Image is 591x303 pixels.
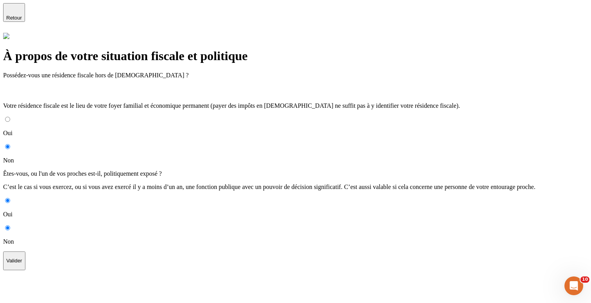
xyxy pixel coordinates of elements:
p: Êtes-vous, ou l'un de vos proches est-il, politiquement exposé ? [3,170,588,177]
input: Oui [5,117,10,122]
input: Non [5,225,10,230]
iframe: Intercom live chat [564,276,583,295]
p: Non [3,238,588,245]
p: Oui [3,130,588,137]
p: Votre résidence fiscale est le lieu de votre foyer familial et économique permanent (payer des im... [3,102,588,109]
img: alexis.png [3,33,9,39]
p: Possédez-vous une résidence fiscale hors de [DEMOGRAPHIC_DATA] ? [3,72,588,79]
button: Retour [3,3,25,22]
span: Retour [6,15,22,21]
span: 10 [580,276,589,283]
p: Non [3,157,588,164]
input: Non [5,144,10,149]
input: Oui [5,198,10,203]
button: Valider [3,251,25,270]
p: C’est le cas si vous exercez, ou si vous avez exercé il y a moins d’un an, une fonction publique ... [3,184,588,191]
h1: À propos de votre situation fiscale et politique [3,49,588,63]
p: Oui [3,211,588,218]
p: Valider [6,258,22,264]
